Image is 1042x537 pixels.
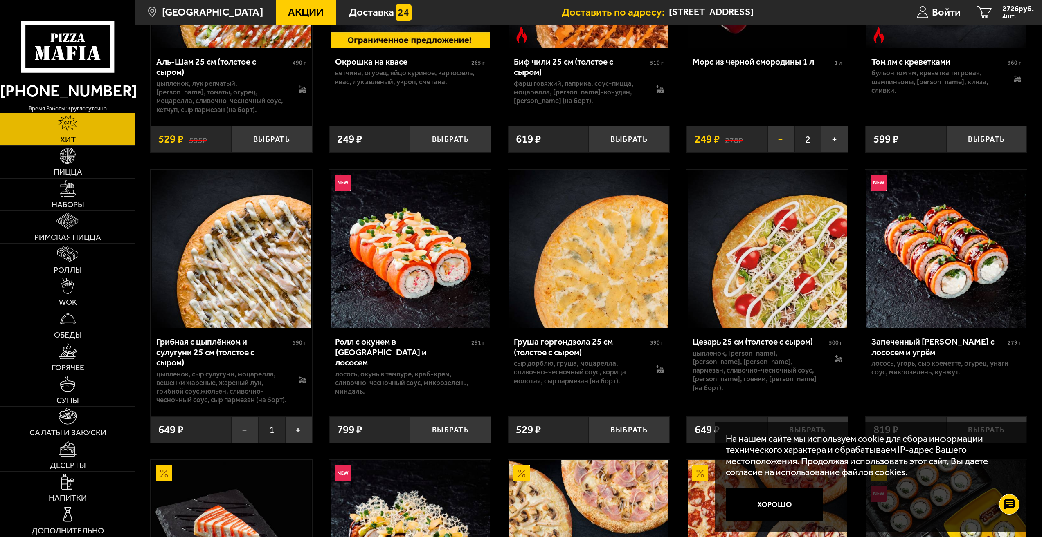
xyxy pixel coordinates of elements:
span: Войти [932,7,961,17]
button: − [231,416,258,443]
p: фарш говяжий, паприка, соус-пицца, моцарелла, [PERSON_NAME]-кочудян, [PERSON_NAME] (на борт). [514,79,645,105]
span: Салаты и закуски [29,429,106,437]
span: 619 ₽ [516,134,541,145]
img: Ролл с окунем в темпуре и лососем [331,170,490,329]
input: Ваш адрес доставки [669,5,877,20]
s: 595 ₽ [189,134,207,145]
img: 15daf4d41897b9f0e9f617042186c801.svg [396,4,412,21]
button: Выбрать [767,416,848,443]
div: Груша горгондзола 25 см (толстое с сыром) [514,336,648,357]
span: 390 г [650,339,664,346]
span: 500 г [829,339,842,346]
p: На нашем сайте мы используем cookie для сбора информации технического характера и обрабатываем IP... [726,433,1012,478]
button: − [767,126,794,152]
div: Биф чили 25 см (толстое с сыром) [514,56,648,77]
div: Ролл с окунем в [GEOGRAPHIC_DATA] и лососем [335,336,469,367]
span: Роллы [54,266,82,274]
p: ветчина, огурец, яйцо куриное, картофель, квас, лук зеленый, укроп, сметана. [335,69,485,86]
p: цыпленок, лук репчатый, [PERSON_NAME], томаты, огурец, моцарелла, сливочно-чесночный соус, кетчуп... [156,79,288,114]
button: Выбрать [231,126,312,152]
span: 279 г [1008,339,1021,346]
button: Хорошо [726,488,824,521]
div: Грибная с цыплёнком и сулугуни 25 см (толстое с сыром) [156,336,290,367]
span: Доставить по адресу: [562,7,669,17]
img: Акционный [156,465,172,481]
img: Новинка [871,175,887,191]
span: 510 г [650,59,664,66]
span: 599 ₽ [873,134,898,145]
span: 649 ₽ [158,424,183,435]
span: Хит [60,136,76,144]
span: 249 ₽ [337,134,362,145]
div: Аль-Шам 25 см (толстое с сыром) [156,56,290,77]
span: 265 г [471,59,485,66]
span: 2726 руб. [1002,5,1034,13]
img: Груша горгондзола 25 см (толстое с сыром) [509,170,668,329]
div: Том ям с креветками [871,56,1006,67]
button: Выбрать [589,126,670,152]
img: Новинка [335,465,351,481]
span: 1 [258,416,285,443]
img: Цезарь 25 см (толстое с сыром) [688,170,847,329]
span: Дополнительно [32,527,104,535]
img: Грибная с цыплёнком и сулугуни 25 см (толстое с сыром) [152,170,311,329]
span: 291 г [471,339,485,346]
img: Акционный [692,465,709,481]
a: Грибная с цыплёнком и сулугуни 25 см (толстое с сыром) [151,170,312,329]
p: лосось, угорь, Сыр креметте, огурец, унаги соус, микрозелень, кунжут. [871,359,1021,376]
img: Новинка [335,175,351,191]
img: Акционный [513,465,530,481]
span: Напитки [49,494,87,502]
span: 590 г [293,339,306,346]
a: Груша горгондзола 25 см (толстое с сыром) [508,170,670,329]
span: Римская пицца [34,233,101,242]
span: Пицца [54,168,82,176]
button: Выбрать [410,416,491,443]
button: Выбрать [946,126,1027,152]
span: 490 г [293,59,306,66]
p: цыпленок, [PERSON_NAME], [PERSON_NAME], [PERSON_NAME], пармезан, сливочно-чесночный соус, [PERSON... [693,349,824,392]
div: Окрошка на квасе [335,56,469,67]
p: цыпленок, сыр сулугуни, моцарелла, вешенки жареные, жареный лук, грибной соус Жюльен, сливочно-че... [156,370,288,405]
div: Морс из черной смородины 1 л [693,56,833,67]
span: 2 [794,126,821,152]
button: + [285,416,312,443]
span: 4 шт. [1002,13,1034,20]
span: [GEOGRAPHIC_DATA] [162,7,263,17]
img: Острое блюдо [871,27,887,43]
button: + [821,126,848,152]
button: Выбрать [589,416,670,443]
span: Супы [56,396,79,405]
a: Цезарь 25 см (толстое с сыром) [686,170,848,329]
span: WOK [59,298,77,307]
span: Наборы [52,201,84,209]
a: НовинкаРолл с окунем в темпуре и лососем [329,170,491,329]
img: Острое блюдо [513,27,530,43]
p: бульон том ям, креветка тигровая, шампиньоны, [PERSON_NAME], кинза, сливки. [871,69,1003,95]
p: лосось, окунь в темпуре, краб-крем, сливочно-чесночный соус, микрозелень, миндаль. [335,370,485,396]
button: Выбрать [946,416,1027,443]
span: 529 ₽ [158,134,183,145]
span: Обеды [54,331,82,339]
span: Доставка [349,7,394,17]
div: Запеченный [PERSON_NAME] с лососем и угрём [871,336,1006,357]
span: 649 ₽ [695,424,720,435]
p: сыр дорблю, груша, моцарелла, сливочно-чесночный соус, корица молотая, сыр пармезан (на борт). [514,359,645,385]
span: 1 л [835,59,842,66]
span: Десерты [50,461,86,470]
div: Цезарь 25 см (толстое с сыром) [693,336,827,347]
span: Акции [288,7,324,17]
span: 799 ₽ [337,424,362,435]
span: 529 ₽ [516,424,541,435]
span: Санкт-Петербург, улица Марата, 86 [669,5,877,20]
button: Выбрать [410,126,491,152]
a: НовинкаЗапеченный ролл Гурмэ с лососем и угрём [865,170,1027,329]
s: 278 ₽ [725,134,743,145]
span: 249 ₽ [695,134,720,145]
img: Запеченный ролл Гурмэ с лососем и угрём [866,170,1026,329]
span: 360 г [1008,59,1021,66]
span: Горячее [52,364,84,372]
